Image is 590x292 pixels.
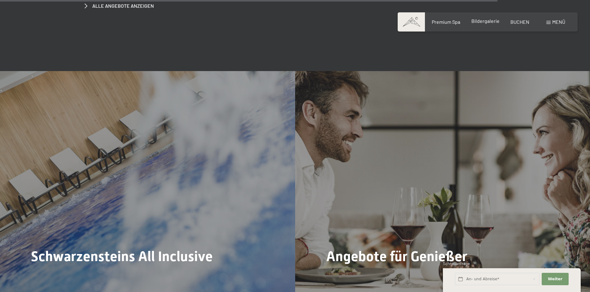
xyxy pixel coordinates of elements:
button: Weiter [542,273,568,286]
span: Alle Angebote anzeigen [92,2,154,9]
span: Weiter [548,276,562,282]
span: Schwarzensteins All Inclusive [31,248,213,264]
span: Schnellanfrage [443,261,470,266]
a: BUCHEN [510,19,529,25]
a: Bildergalerie [471,18,500,24]
span: Angebote für Genießer [326,248,467,264]
a: Premium Spa [432,19,460,25]
a: Alle Angebote anzeigen [85,2,154,9]
span: Menü [552,19,565,25]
